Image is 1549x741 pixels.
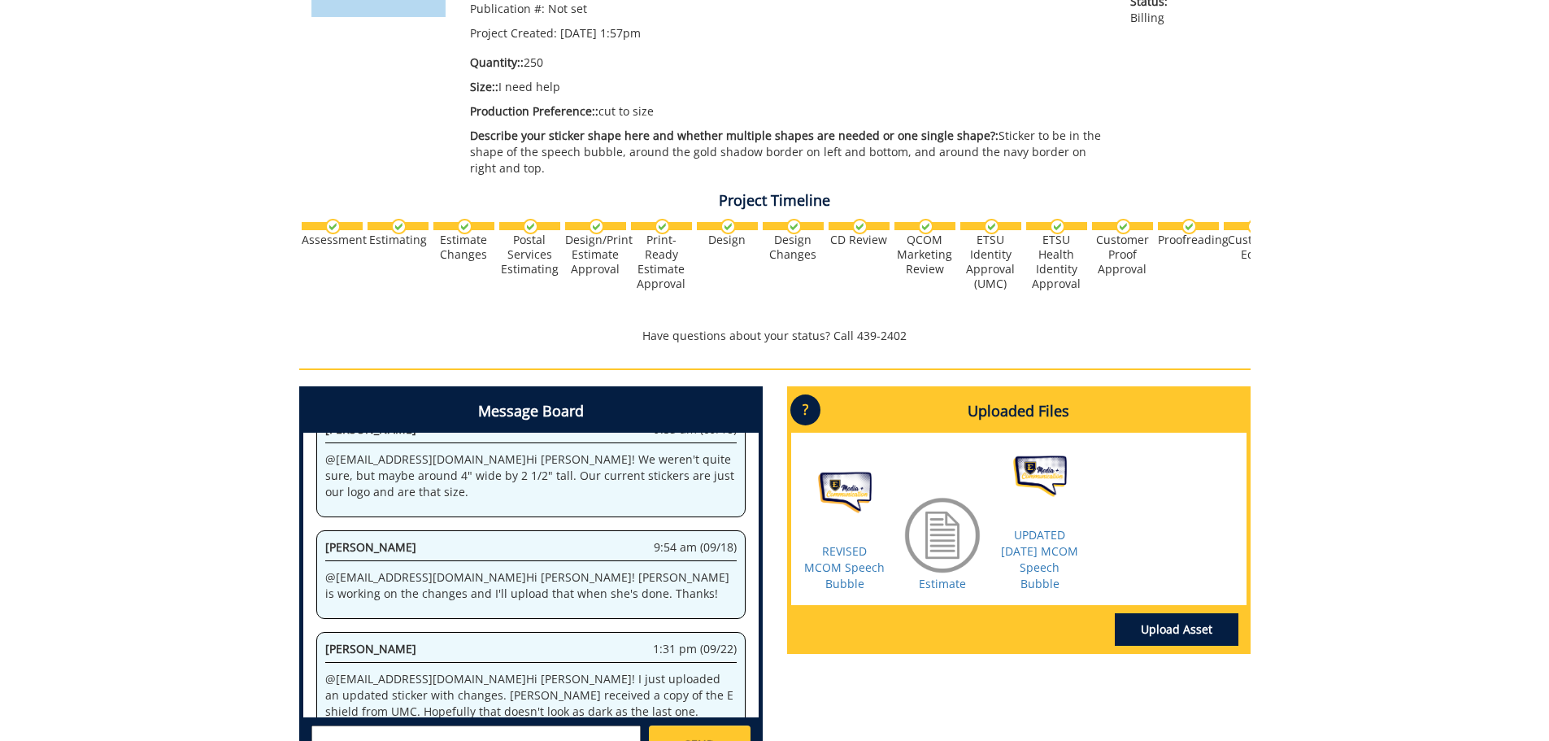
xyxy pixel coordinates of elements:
[790,394,820,425] p: ?
[499,233,560,277] div: Postal Services Estimating
[470,1,545,16] span: Publication #:
[391,219,407,234] img: checkmark
[1116,219,1131,234] img: checkmark
[470,103,1107,120] p: cut to size
[653,641,737,657] span: 1:31 pm (09/22)
[523,219,538,234] img: checkmark
[631,233,692,291] div: Print-Ready Estimate Approval
[302,233,363,247] div: Assessment
[560,25,641,41] span: [DATE] 1:57pm
[1026,233,1087,291] div: ETSU Health Identity Approval
[470,25,557,41] span: Project Created:
[470,79,498,94] span: Size::
[325,569,737,602] p: @ [EMAIL_ADDRESS][DOMAIN_NAME] Hi [PERSON_NAME]! [PERSON_NAME] is working on the changes and I'll...
[325,539,416,555] span: [PERSON_NAME]
[368,233,429,247] div: Estimating
[325,671,737,736] p: @ [EMAIL_ADDRESS][DOMAIN_NAME] Hi [PERSON_NAME]! I just uploaded an updated sticker with changes....
[894,233,955,277] div: QCOM Marketing Review
[470,54,524,70] span: Quantity::
[589,219,604,234] img: checkmark
[984,219,999,234] img: checkmark
[1092,233,1153,277] div: Customer Proof Approval
[470,128,999,143] span: Describe your sticker shape here and whether multiple shapes are needed or one single shape?:
[470,79,1107,95] p: I need help
[1050,219,1065,234] img: checkmark
[960,233,1021,291] div: ETSU Identity Approval (UMC)
[1181,219,1197,234] img: checkmark
[654,539,737,556] span: 9:54 am (09/18)
[791,390,1247,433] h4: Uploaded Files
[470,128,1107,177] p: Sticker to be in the shape of the speech bubble, around the gold shadow border on left and bottom...
[548,1,587,16] span: Not set
[852,219,868,234] img: checkmark
[303,390,759,433] h4: Message Board
[1158,233,1219,247] div: Proofreading
[565,233,626,277] div: Design/Print Estimate Approval
[470,103,598,119] span: Production Preference::
[1001,527,1078,591] a: UPDATED [DATE] MCOM Speech Bubble
[299,193,1251,209] h4: Project Timeline
[325,451,737,500] p: @ [EMAIL_ADDRESS][DOMAIN_NAME] Hi [PERSON_NAME]! We weren't quite sure, but maybe around 4" wide ...
[299,328,1251,344] p: Have questions about your status? Call 439-2402
[763,233,824,262] div: Design Changes
[1115,613,1238,646] a: Upload Asset
[720,219,736,234] img: checkmark
[829,233,890,247] div: CD Review
[697,233,758,247] div: Design
[325,641,416,656] span: [PERSON_NAME]
[655,219,670,234] img: checkmark
[325,219,341,234] img: checkmark
[1224,233,1285,262] div: Customer Edits
[919,576,966,591] a: Estimate
[470,54,1107,71] p: 250
[457,219,472,234] img: checkmark
[786,219,802,234] img: checkmark
[1247,219,1263,234] img: checkmark
[433,233,494,262] div: Estimate Changes
[918,219,933,234] img: checkmark
[804,543,885,591] a: REVISED MCOM Speech Bubble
